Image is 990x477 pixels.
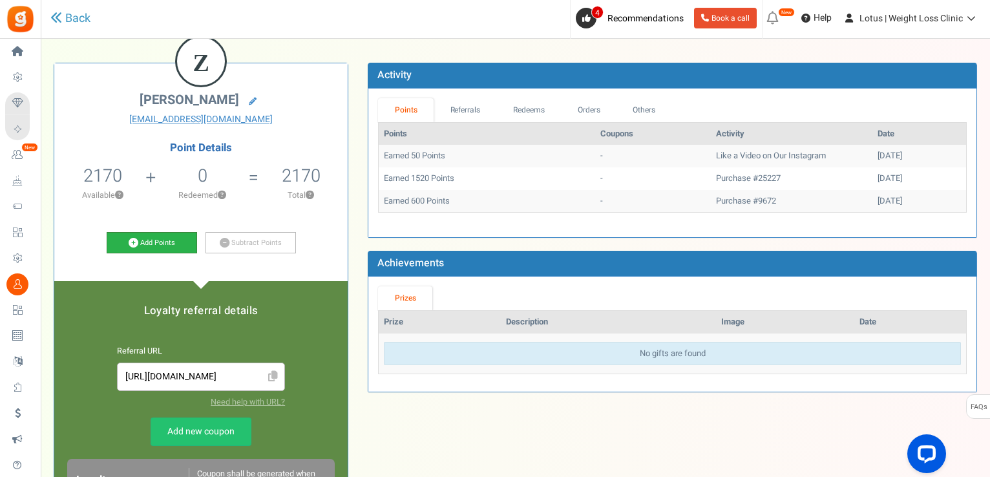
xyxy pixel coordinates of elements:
[810,12,832,25] span: Help
[61,189,144,201] p: Available
[711,190,872,213] td: Purchase #9672
[616,98,672,122] a: Others
[6,5,35,34] img: Gratisfaction
[595,190,711,213] td: -
[694,8,757,28] a: Book a call
[377,67,412,83] b: Activity
[379,190,595,213] td: Earned 600 Points
[595,145,711,167] td: -
[198,166,207,185] h5: 0
[796,8,837,28] a: Help
[970,395,987,419] span: FAQs
[859,12,963,25] span: Lotus | Weight Loss Clinic
[561,98,616,122] a: Orders
[157,189,247,201] p: Redeemed
[711,123,872,145] th: Activity
[378,286,432,310] a: Prizes
[384,342,961,366] div: No gifts are found
[872,123,966,145] th: Date
[260,189,341,201] p: Total
[67,305,335,317] h5: Loyalty referral details
[595,167,711,190] td: -
[306,191,314,200] button: ?
[711,145,872,167] td: Like a Video on Our Instagram
[282,166,321,185] h5: 2170
[778,8,795,17] em: New
[716,311,854,334] th: Image
[854,311,966,334] th: Date
[379,123,595,145] th: Points
[711,167,872,190] td: Purchase #25227
[83,163,122,189] span: 2170
[878,150,961,162] div: [DATE]
[434,98,497,122] a: Referrals
[878,195,961,207] div: [DATE]
[151,418,251,446] a: Add new coupon
[379,311,501,334] th: Prize
[497,98,562,122] a: Redeems
[64,113,338,126] a: [EMAIL_ADDRESS][DOMAIN_NAME]
[218,191,226,200] button: ?
[595,123,711,145] th: Coupons
[379,145,595,167] td: Earned 50 Points
[107,232,197,254] a: Add Points
[501,311,716,334] th: Description
[591,6,604,19] span: 4
[205,232,296,254] a: Subtract Points
[140,90,239,109] span: [PERSON_NAME]
[878,173,961,185] div: [DATE]
[379,167,595,190] td: Earned 1520 Points
[21,143,38,152] em: New
[115,191,123,200] button: ?
[607,12,684,25] span: Recommendations
[377,255,444,271] b: Achievements
[378,98,434,122] a: Points
[211,396,285,408] a: Need help with URL?
[54,142,348,154] h4: Point Details
[5,144,35,166] a: New
[262,366,283,388] span: Click to Copy
[117,347,285,356] h6: Referral URL
[576,8,689,28] a: 4 Recommendations
[50,10,90,27] a: Back
[177,37,225,88] figcaption: Z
